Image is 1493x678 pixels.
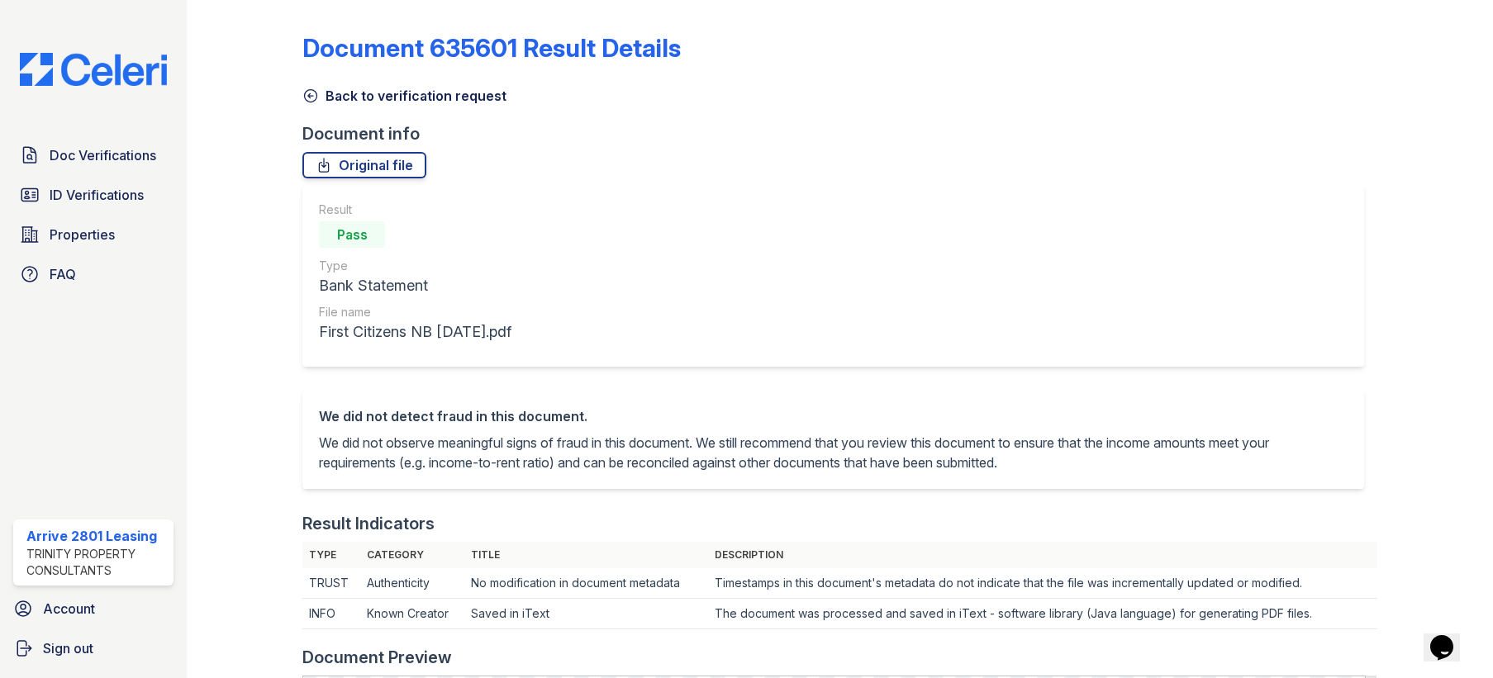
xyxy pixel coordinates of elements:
[302,568,360,599] td: TRUST
[7,592,180,625] a: Account
[50,225,115,244] span: Properties
[26,526,167,546] div: Arrive 2801 Leasing
[319,274,511,297] div: Bank Statement
[319,433,1347,472] p: We did not observe meaningful signs of fraud in this document. We still recommend that you review...
[13,218,174,251] a: Properties
[13,139,174,172] a: Doc Verifications
[302,542,360,568] th: Type
[319,304,511,320] div: File name
[708,542,1377,568] th: Description
[1424,612,1476,661] iframe: chat widget
[50,145,156,165] span: Doc Verifications
[7,632,180,665] a: Sign out
[13,178,174,211] a: ID Verifications
[360,568,464,599] td: Authenticity
[319,221,385,248] div: Pass
[360,542,464,568] th: Category
[360,599,464,629] td: Known Creator
[708,568,1377,599] td: Timestamps in this document's metadata do not indicate that the file was incrementally updated or...
[464,599,708,629] td: Saved in iText
[302,86,506,106] a: Back to verification request
[302,646,452,669] div: Document Preview
[302,122,1377,145] div: Document info
[464,542,708,568] th: Title
[302,152,426,178] a: Original file
[319,406,1347,426] div: We did not detect fraud in this document.
[464,568,708,599] td: No modification in document metadata
[708,599,1377,629] td: The document was processed and saved in iText - software library (Java language) for generating P...
[43,638,93,658] span: Sign out
[319,258,511,274] div: Type
[319,202,511,218] div: Result
[50,264,76,284] span: FAQ
[302,33,681,63] a: Document 635601 Result Details
[43,599,95,619] span: Account
[26,546,167,579] div: Trinity Property Consultants
[302,599,360,629] td: INFO
[319,320,511,344] div: First Citizens NB [DATE].pdf
[7,53,180,86] img: CE_Logo_Blue-a8612792a0a2168367f1c8372b55b34899dd931a85d93a1a3d3e32e68fde9ad4.png
[302,512,435,535] div: Result Indicators
[13,258,174,291] a: FAQ
[50,185,144,205] span: ID Verifications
